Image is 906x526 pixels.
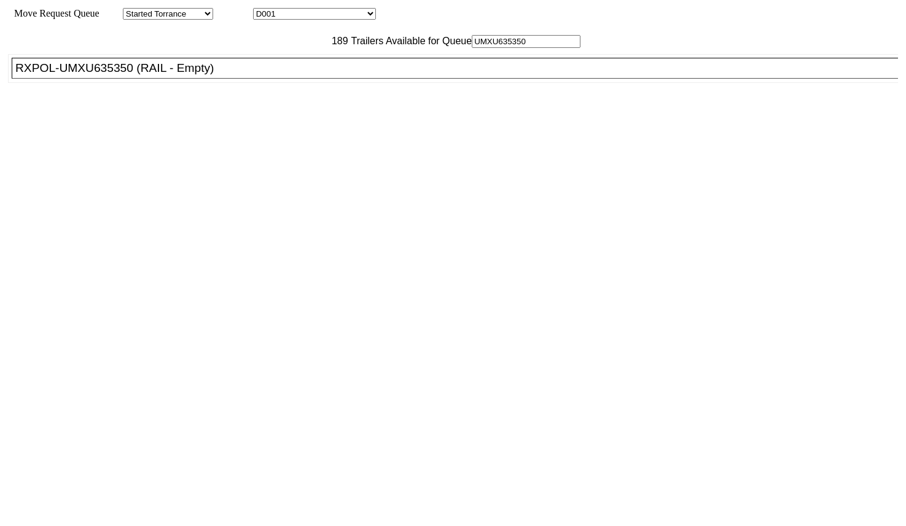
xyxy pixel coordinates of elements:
[326,36,348,46] span: 189
[101,8,120,18] span: Area
[8,8,100,18] span: Move Request Queue
[472,35,580,48] input: Filter Available Trailers
[348,36,472,46] span: Trailers Available for Queue
[15,61,905,75] div: RXPOL-UMXU635350 (RAIL - Empty)
[216,8,251,18] span: Location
